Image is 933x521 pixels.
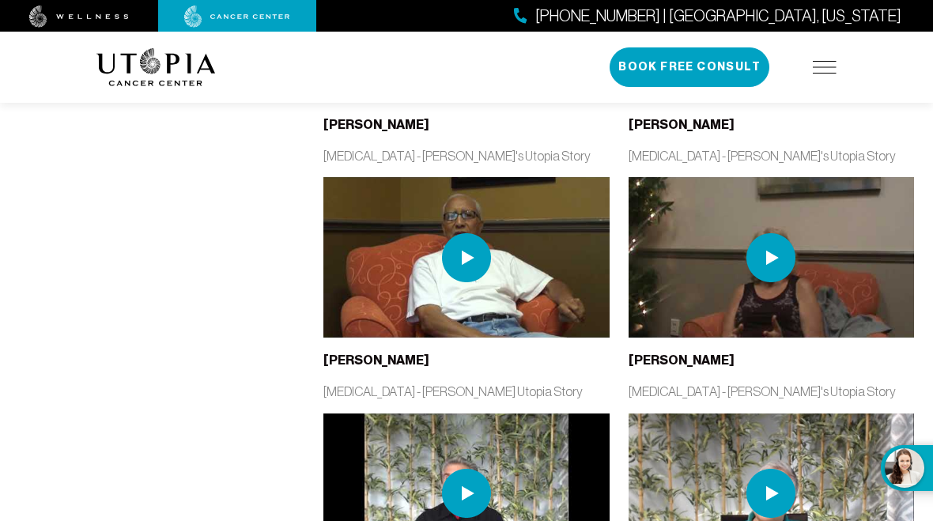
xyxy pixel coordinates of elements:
b: [PERSON_NAME] [323,353,429,368]
p: [MEDICAL_DATA] - [PERSON_NAME]'s Utopia Story [629,147,914,164]
img: logo [96,48,216,86]
p: [MEDICAL_DATA] - [PERSON_NAME]'s Utopia Story [629,383,914,400]
b: [PERSON_NAME] [629,353,735,368]
img: play icon [442,233,491,282]
img: play icon [746,233,795,282]
img: thumbnail [629,177,914,338]
img: icon-hamburger [813,61,837,74]
span: [PHONE_NUMBER] | [GEOGRAPHIC_DATA], [US_STATE] [535,5,901,28]
img: thumbnail [323,177,609,338]
p: [MEDICAL_DATA] - [PERSON_NAME] Utopia Story [323,383,609,400]
b: [PERSON_NAME] [629,117,735,132]
b: [PERSON_NAME] [323,117,429,132]
img: play icon [746,469,795,518]
img: cancer center [184,6,290,28]
button: Book Free Consult [610,47,769,87]
img: play icon [442,469,491,518]
a: [PHONE_NUMBER] | [GEOGRAPHIC_DATA], [US_STATE] [514,5,901,28]
p: [MEDICAL_DATA] - [PERSON_NAME]'s Utopia Story [323,147,609,164]
img: wellness [29,6,129,28]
